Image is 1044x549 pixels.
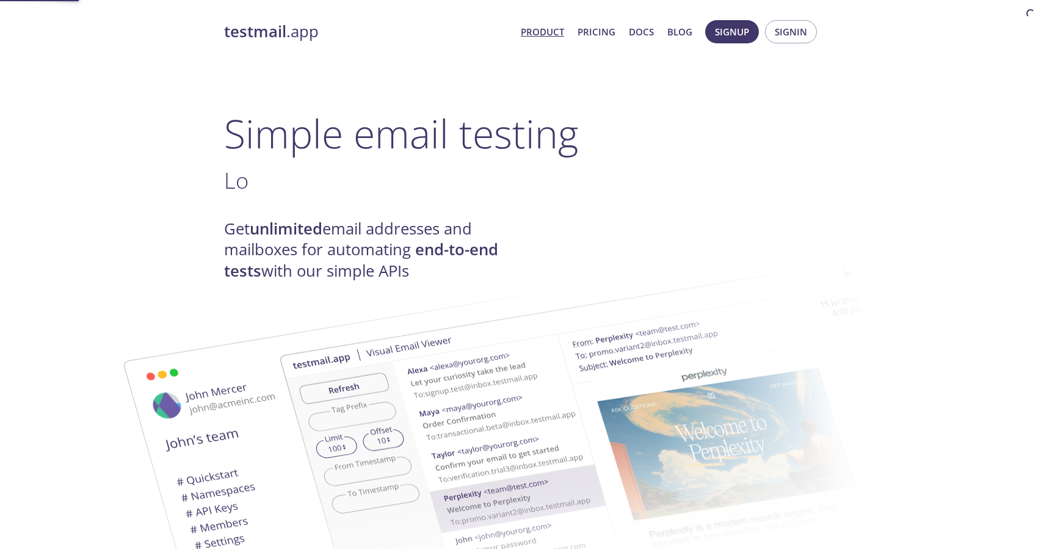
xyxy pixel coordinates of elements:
a: Product [521,24,564,40]
button: Signin [765,20,817,43]
strong: testmail [224,21,286,42]
a: Blog [667,24,692,40]
strong: unlimited [250,218,322,239]
a: testmail.app [224,21,511,42]
button: Signup [705,20,759,43]
strong: end-to-end tests [224,239,498,281]
a: Pricing [578,24,615,40]
span: Signin [775,24,807,40]
h4: Get email addresses and mailboxes for automating with our simple APIs [224,219,522,282]
h1: Simple email testing [224,110,820,157]
a: Docs [629,24,654,40]
span: Signup [715,24,749,40]
span: Lo [224,165,248,195]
